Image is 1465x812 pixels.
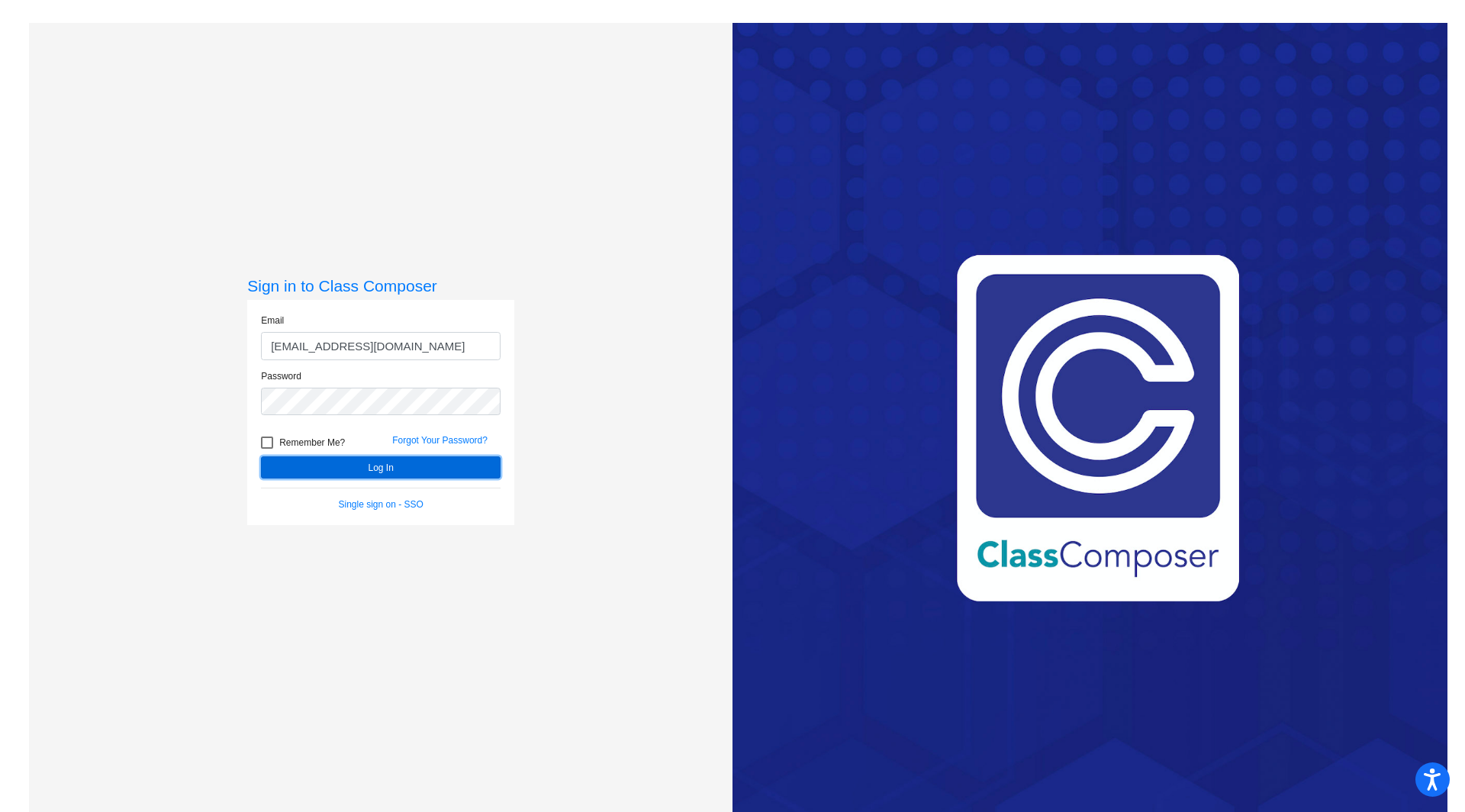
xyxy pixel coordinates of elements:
a: Single sign on - SSO [339,499,423,510]
a: Forgot Your Password? [392,435,488,446]
label: Email [261,314,284,327]
button: Log In [261,456,501,478]
label: Password [261,369,301,383]
h3: Sign in to Class Composer [247,276,514,295]
span: Remember Me? [279,433,345,452]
